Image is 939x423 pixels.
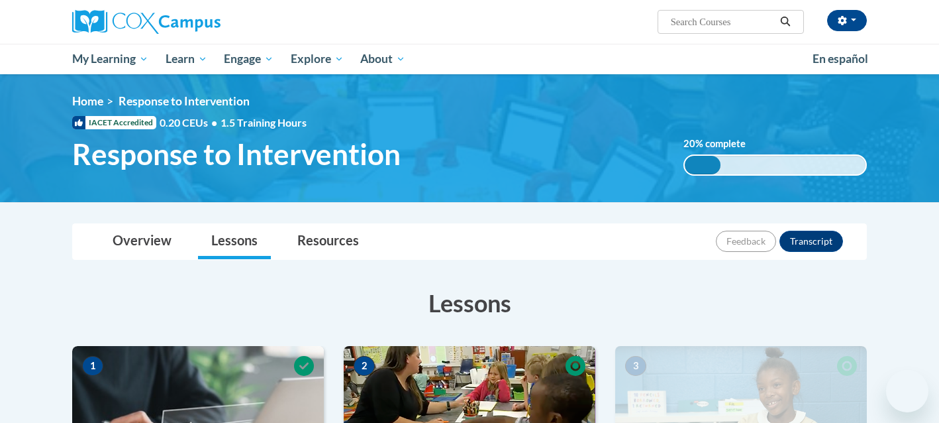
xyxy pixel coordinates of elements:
span: 0.20 CEUs [160,115,221,130]
a: My Learning [64,44,157,74]
span: 1.5 Training Hours [221,116,307,129]
iframe: Button to launch messaging window [886,370,928,412]
span: Engage [224,51,273,67]
a: About [352,44,415,74]
h3: Lessons [72,286,867,320]
input: Search Courses [669,14,775,30]
button: Account Settings [827,10,867,31]
img: Cox Campus [72,10,221,34]
span: 1 [82,356,103,376]
a: Engage [215,44,282,74]
span: About [360,51,405,67]
a: Explore [282,44,352,74]
a: Home [72,94,103,108]
a: Resources [284,224,372,259]
span: 2 [354,356,375,376]
span: 3 [625,356,646,376]
div: 20% [685,156,721,174]
a: Overview [99,224,185,259]
a: Learn [157,44,216,74]
label: % complete [683,137,760,151]
span: Response to Intervention [72,137,401,172]
button: Search [775,14,795,30]
span: • [211,116,217,129]
div: Main menu [52,44,887,74]
a: En español [804,45,877,73]
button: Transcript [779,231,843,252]
span: My Learning [72,51,148,67]
span: IACET Accredited [72,116,156,129]
span: 20 [683,138,695,149]
span: Learn [166,51,207,67]
span: En español [813,52,868,66]
span: Response to Intervention [119,94,250,108]
a: Lessons [198,224,271,259]
span: Explore [291,51,344,67]
a: Cox Campus [72,10,324,34]
button: Feedback [716,231,776,252]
